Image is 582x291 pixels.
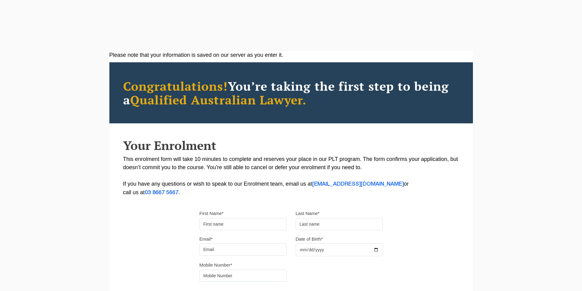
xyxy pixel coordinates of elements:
label: Email* [199,236,213,242]
h2: Your Enrolment [123,139,459,152]
input: Last name [296,218,383,230]
span: Congratulations! [123,78,228,94]
label: Last Name* [296,210,320,216]
span: Qualified Australian Lawyer. [130,92,307,108]
a: 03 8667 5667 [145,190,178,195]
p: This enrolment form will take 10 minutes to complete and reserves your place in our PLT program. ... [123,155,459,197]
input: Email [199,243,287,256]
div: Please note that your information is saved on our server as you enter it. [109,51,473,59]
label: First Name* [199,210,224,216]
a: [EMAIL_ADDRESS][DOMAIN_NAME] [312,182,404,187]
label: Mobile Number* [199,262,232,268]
h2: You’re taking the first step to being a [123,79,459,107]
input: First name [199,218,287,230]
input: Mobile Number [199,270,287,282]
label: Date of Birth* [296,236,323,242]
